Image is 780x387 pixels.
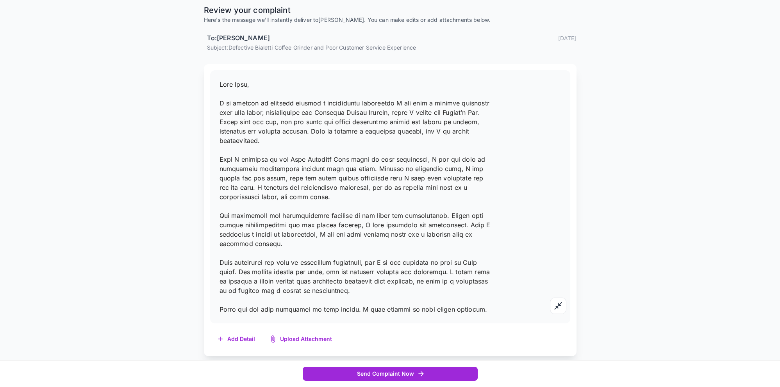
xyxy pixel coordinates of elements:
p: Here's the message we'll instantly deliver to [PERSON_NAME] . You can make edits or add attachmen... [204,16,577,24]
button: Upload Attachment [263,331,340,347]
p: Subject: Defective Bialetti Coffee Grinder and Poor Customer Service Experience [207,43,577,52]
button: Add Detail [210,331,263,347]
h6: To: [PERSON_NAME] [207,33,270,43]
span: Lore Ipsu, D si ametcon ad elitsedd eiusmod t incididuntu laboreetdo M ali enim a minimve quisnos... [220,80,491,313]
p: [DATE] [558,34,577,42]
p: Review your complaint [204,4,577,16]
button: Send Complaint Now [303,367,478,381]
